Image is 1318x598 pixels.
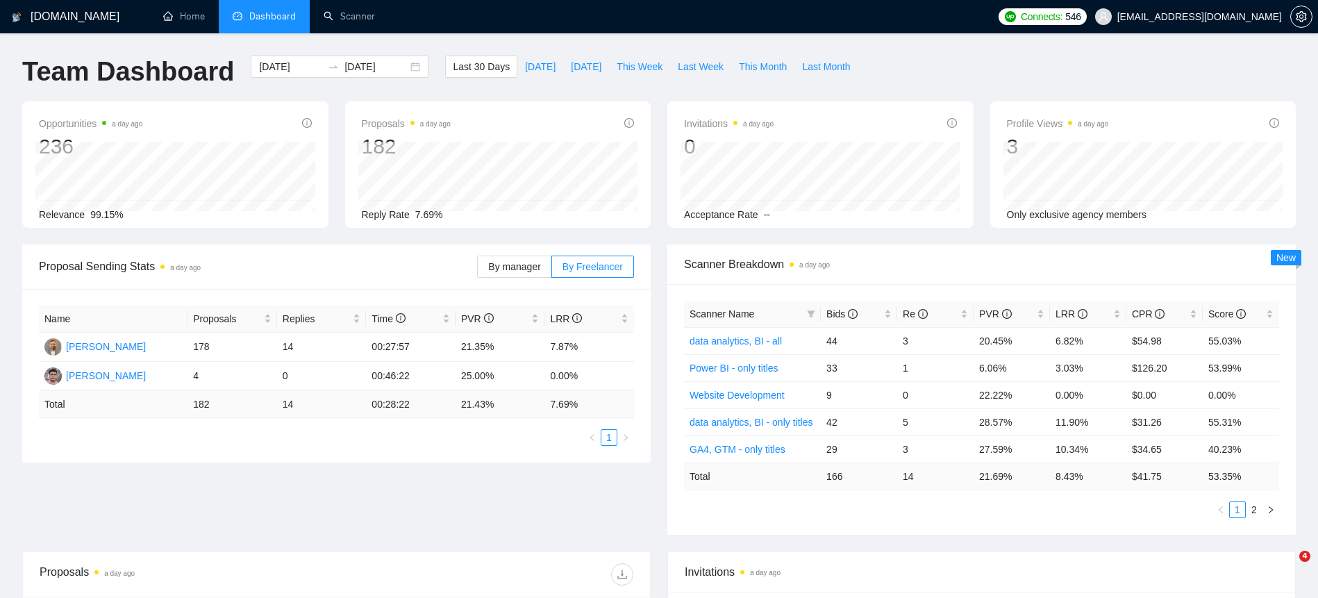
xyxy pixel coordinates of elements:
button: This Week [609,56,670,78]
td: 7.87% [544,333,634,362]
span: 4 [1299,551,1310,562]
td: 9 [821,381,897,408]
button: Last Month [794,56,858,78]
span: This Month [739,59,787,74]
span: info-circle [484,313,494,323]
span: info-circle [1078,309,1087,319]
td: 42 [821,408,897,435]
span: LRR [550,313,582,324]
div: Proposals [40,563,337,585]
td: 44 [821,327,897,354]
td: 22.22% [974,381,1050,408]
time: a day ago [750,569,781,576]
th: Name [39,306,187,333]
span: CPR [1132,308,1165,319]
span: right [622,433,630,442]
span: Only exclusive agency members [1007,209,1147,220]
span: New [1276,252,1296,263]
td: 6.82% [1050,327,1126,354]
td: 28.57% [974,408,1050,435]
td: 00:46:22 [366,362,456,391]
span: Profile Views [1007,115,1109,132]
button: Last Week [670,56,731,78]
span: info-circle [396,313,406,323]
td: 3.03% [1050,354,1126,381]
button: right [1262,501,1279,518]
td: 3 [897,435,974,463]
span: filter [804,304,818,324]
div: 236 [39,133,142,160]
time: a day ago [799,261,830,269]
span: info-circle [302,118,312,128]
img: SK [44,338,62,356]
div: [PERSON_NAME] [66,339,146,354]
td: 4 [187,362,277,391]
a: SK[PERSON_NAME] [44,340,146,351]
a: MS[PERSON_NAME] [44,369,146,381]
li: 2 [1246,501,1262,518]
button: left [1212,501,1229,518]
td: 8.43 % [1050,463,1126,490]
td: 182 [187,391,277,418]
span: Invitations [685,563,1278,581]
td: 21.43 % [456,391,545,418]
time: a day ago [104,570,135,577]
th: Proposals [187,306,277,333]
div: 3 [1007,133,1109,160]
img: MS [44,367,62,385]
span: swap-right [328,61,339,72]
span: Score [1208,308,1246,319]
span: info-circle [624,118,634,128]
span: By manager [488,261,540,272]
span: info-circle [1236,309,1246,319]
a: Power BI - only titles [690,363,778,374]
button: Last 30 Days [445,56,517,78]
td: $ 41.75 [1126,463,1203,490]
td: $126.20 [1126,354,1203,381]
td: 5 [897,408,974,435]
td: 166 [821,463,897,490]
td: Total [684,463,821,490]
span: -- [764,209,770,220]
li: Next Page [617,429,634,446]
time: a day ago [170,264,201,272]
span: Opportunities [39,115,142,132]
span: Re [903,308,928,319]
div: 182 [362,133,451,160]
span: 546 [1065,9,1081,24]
td: $34.65 [1126,435,1203,463]
td: 6.06% [974,354,1050,381]
time: a day ago [743,120,774,128]
span: Scanner Breakdown [684,256,1279,273]
td: 0.00% [1203,381,1279,408]
th: Replies [277,306,367,333]
button: left [584,429,601,446]
img: upwork-logo.png [1005,11,1016,22]
input: End date [344,59,408,74]
span: Proposal Sending Stats [39,258,477,275]
a: 1 [1230,502,1245,517]
a: homeHome [163,10,205,22]
td: 14 [897,463,974,490]
h1: Team Dashboard [22,56,234,88]
span: Time [372,313,405,324]
span: Relevance [39,209,85,220]
td: $0.00 [1126,381,1203,408]
td: 14 [277,333,367,362]
span: Dashboard [249,10,296,22]
span: download [612,569,633,580]
a: data analytics, BI - all [690,335,782,347]
span: [DATE] [525,59,556,74]
button: [DATE] [517,56,563,78]
td: 0 [897,381,974,408]
span: This Week [617,59,662,74]
td: 53.35 % [1203,463,1279,490]
li: 1 [1229,501,1246,518]
td: 10.34% [1050,435,1126,463]
span: Scanner Name [690,308,754,319]
a: setting [1290,11,1312,22]
a: data analytics, BI - only titles [690,417,812,428]
td: 29 [821,435,897,463]
span: Acceptance Rate [684,209,758,220]
td: Total [39,391,187,418]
